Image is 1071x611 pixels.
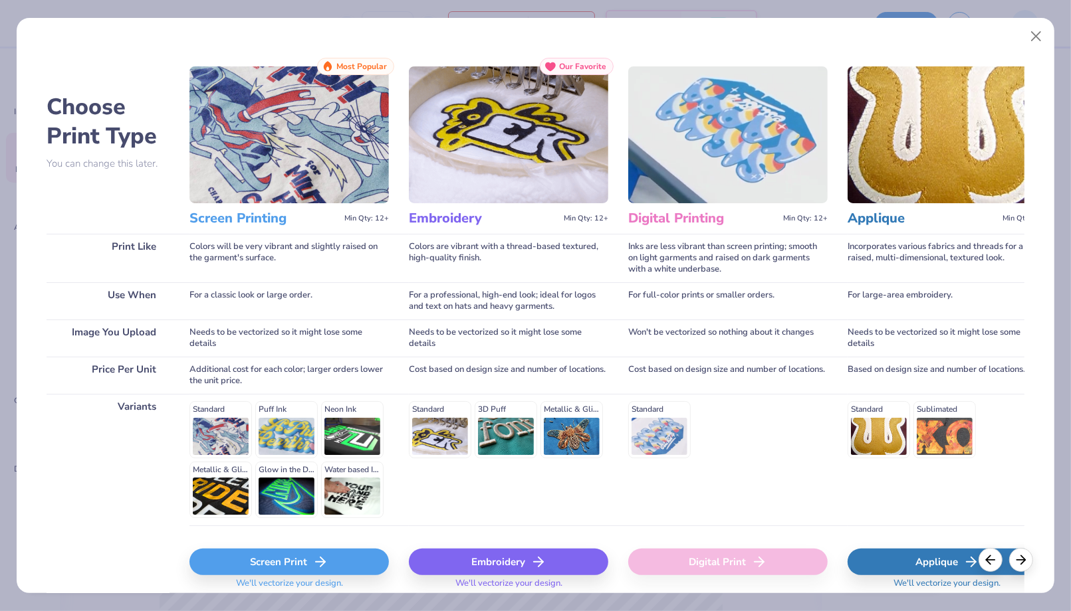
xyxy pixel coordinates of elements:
[848,319,1047,357] div: Needs to be vectorized so it might lose some details
[848,234,1047,282] div: Incorporates various fabrics and threads for a raised, multi-dimensional, textured look.
[628,234,828,282] div: Inks are less vibrant than screen printing; smooth on light garments and raised on dark garments ...
[848,549,1047,575] div: Applique
[47,158,170,169] p: You can change this later.
[47,394,170,525] div: Variants
[344,214,389,223] span: Min Qty: 12+
[47,234,170,282] div: Print Like
[189,319,389,357] div: Needs to be vectorized so it might lose some details
[189,357,389,394] div: Additional cost for each color; larger orders lower the unit price.
[889,578,1007,597] span: We'll vectorize your design.
[1003,214,1047,223] span: Min Qty: 12+
[47,92,170,151] h2: Choose Print Type
[189,282,389,319] div: For a classic look or large order.
[409,66,608,203] img: Embroidery
[564,214,608,223] span: Min Qty: 12+
[409,234,608,282] div: Colors are vibrant with a thread-based textured, high-quality finish.
[409,319,608,357] div: Needs to be vectorized so it might lose some details
[189,66,389,203] img: Screen Printing
[628,282,828,319] div: For full-color prints or smaller orders.
[336,62,387,71] span: Most Popular
[848,357,1047,394] div: Based on design size and number of locations.
[628,357,828,394] div: Cost based on design size and number of locations.
[409,357,608,394] div: Cost based on design size and number of locations.
[231,578,348,597] span: We'll vectorize your design.
[409,282,608,319] div: For a professional, high-end look; ideal for logos and text on hats and heavy garments.
[848,66,1047,203] img: Applique
[189,234,389,282] div: Colors will be very vibrant and slightly raised on the garment's surface.
[628,549,828,575] div: Digital Print
[848,210,997,227] h3: Applique
[628,66,828,203] img: Digital Printing
[628,210,778,227] h3: Digital Printing
[559,62,606,71] span: Our Favorite
[47,319,170,357] div: Image You Upload
[783,214,828,223] span: Min Qty: 12+
[1024,24,1049,49] button: Close
[409,210,558,227] h3: Embroidery
[189,210,339,227] h3: Screen Printing
[47,357,170,394] div: Price Per Unit
[628,319,828,357] div: Won't be vectorized so nothing about it changes
[450,578,568,597] span: We'll vectorize your design.
[189,549,389,575] div: Screen Print
[47,282,170,319] div: Use When
[848,282,1047,319] div: For large-area embroidery.
[409,549,608,575] div: Embroidery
